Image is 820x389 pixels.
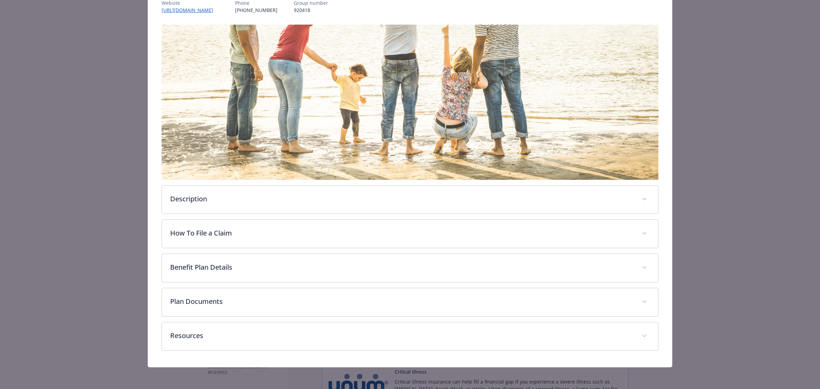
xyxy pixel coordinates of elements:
a: [URL][DOMAIN_NAME] [162,7,219,13]
div: Description [162,186,658,214]
div: Plan Documents [162,288,658,316]
div: Benefit Plan Details [162,254,658,282]
div: How To File a Claim [162,220,658,248]
div: Resources [162,322,658,350]
p: 920418 [294,6,328,14]
p: Benefit Plan Details [170,262,633,272]
p: Resources [170,331,633,341]
p: Plan Documents [170,296,633,307]
p: How To File a Claim [170,228,633,238]
p: Description [170,194,633,204]
img: banner [162,25,658,180]
p: [PHONE_NUMBER] [235,6,277,14]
